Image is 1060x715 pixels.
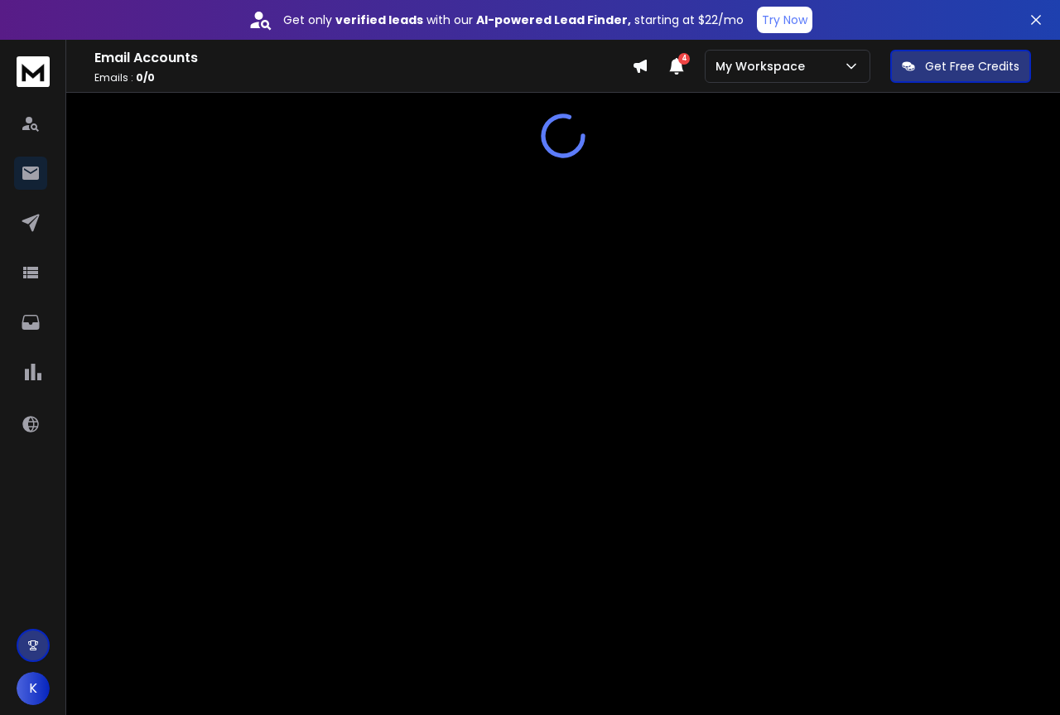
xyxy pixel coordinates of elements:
[757,7,812,33] button: Try Now
[17,672,50,705] button: K
[925,58,1019,75] p: Get Free Credits
[335,12,423,28] strong: verified leads
[476,12,631,28] strong: AI-powered Lead Finder,
[136,70,155,85] span: 0 / 0
[762,12,807,28] p: Try Now
[94,48,632,68] h1: Email Accounts
[678,53,690,65] span: 4
[17,56,50,87] img: logo
[715,58,812,75] p: My Workspace
[94,71,632,85] p: Emails :
[890,50,1031,83] button: Get Free Credits
[283,12,744,28] p: Get only with our starting at $22/mo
